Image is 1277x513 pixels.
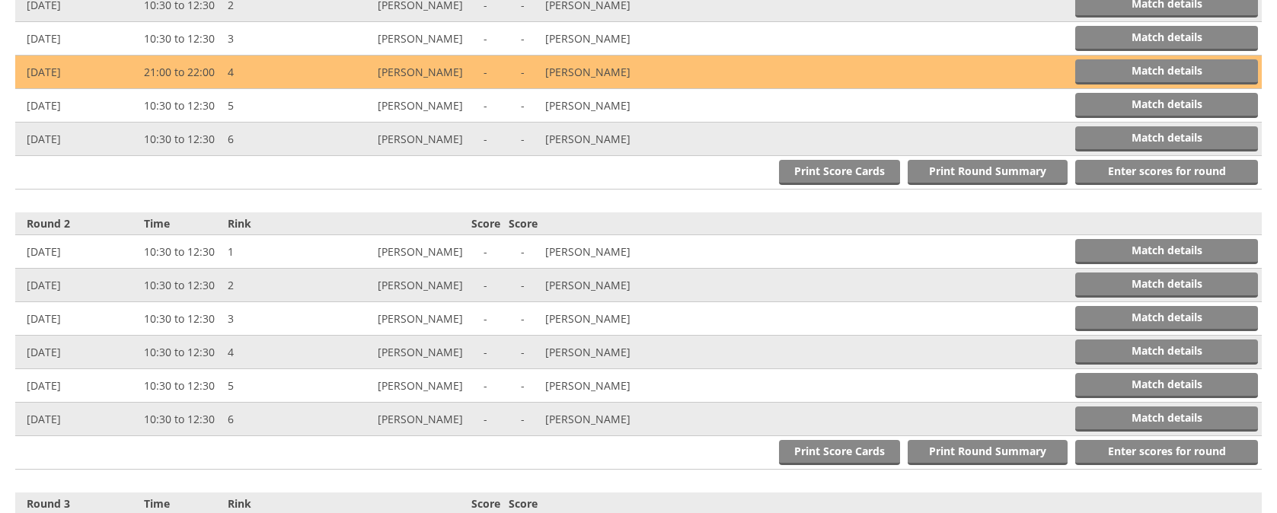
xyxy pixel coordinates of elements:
td: - [504,123,541,156]
td: - [467,22,504,56]
td: - [504,369,541,403]
a: Match details [1075,126,1258,151]
td: - [504,89,541,123]
td: [DATE] [15,235,140,269]
td: - [467,269,504,302]
td: [DATE] [15,336,140,369]
td: - [504,22,541,56]
th: Round 2 [15,212,140,235]
td: 3 [224,302,318,336]
a: Match details [1075,239,1258,264]
td: [PERSON_NAME] [318,89,467,123]
th: Score [467,212,504,235]
td: [PERSON_NAME] [318,22,467,56]
td: 6 [224,123,318,156]
td: [PERSON_NAME] [541,269,691,302]
a: Enter scores for round [1075,440,1258,465]
td: - [467,56,504,89]
td: [PERSON_NAME] [318,269,467,302]
td: - [467,235,504,269]
td: - [467,403,504,436]
td: 10:30 to 12:30 [140,269,224,302]
td: [PERSON_NAME] [541,89,691,123]
td: 10:30 to 12:30 [140,22,224,56]
a: Match details [1075,26,1258,51]
td: [PERSON_NAME] [318,235,467,269]
td: 5 [224,89,318,123]
td: [PERSON_NAME] [318,56,467,89]
td: [PERSON_NAME] [318,369,467,403]
a: Match details [1075,373,1258,398]
td: - [504,403,541,436]
td: 3 [224,22,318,56]
td: 10:30 to 12:30 [140,235,224,269]
td: 10:30 to 12:30 [140,302,224,336]
td: 21:00 to 22:00 [140,56,224,89]
td: 4 [224,336,318,369]
td: - [504,336,541,369]
td: - [467,336,504,369]
a: Print Round Summary [908,440,1068,465]
td: [PERSON_NAME] [541,123,691,156]
a: Match details [1075,93,1258,118]
td: [PERSON_NAME] [318,123,467,156]
td: 5 [224,369,318,403]
a: Print Score Cards [779,160,900,185]
td: [DATE] [15,269,140,302]
td: [DATE] [15,123,140,156]
td: [DATE] [15,369,140,403]
td: [DATE] [15,56,140,89]
td: - [504,56,541,89]
td: [PERSON_NAME] [318,336,467,369]
a: Print Score Cards [779,440,900,465]
td: [DATE] [15,89,140,123]
td: [PERSON_NAME] [541,22,691,56]
a: Print Round Summary [908,160,1068,185]
a: Enter scores for round [1075,160,1258,185]
td: 10:30 to 12:30 [140,336,224,369]
td: 6 [224,403,318,436]
a: Match details [1075,339,1258,365]
td: - [504,235,541,269]
td: 2 [224,269,318,302]
td: 4 [224,56,318,89]
td: [PERSON_NAME] [541,403,691,436]
td: 10:30 to 12:30 [140,89,224,123]
a: Match details [1075,306,1258,331]
td: [PERSON_NAME] [541,235,691,269]
a: Match details [1075,59,1258,84]
td: [DATE] [15,302,140,336]
td: 10:30 to 12:30 [140,403,224,436]
td: - [504,302,541,336]
td: [PERSON_NAME] [541,369,691,403]
td: [PERSON_NAME] [318,302,467,336]
td: [PERSON_NAME] [318,403,467,436]
td: - [467,302,504,336]
td: [PERSON_NAME] [541,56,691,89]
td: [DATE] [15,403,140,436]
td: - [467,369,504,403]
td: [DATE] [15,22,140,56]
td: - [467,89,504,123]
th: Score [504,212,541,235]
td: 10:30 to 12:30 [140,369,224,403]
th: Time [140,212,224,235]
a: Match details [1075,272,1258,298]
td: [PERSON_NAME] [541,302,691,336]
td: 10:30 to 12:30 [140,123,224,156]
td: [PERSON_NAME] [541,336,691,369]
td: - [504,269,541,302]
td: 1 [224,235,318,269]
a: Match details [1075,406,1258,432]
td: - [467,123,504,156]
th: Rink [224,212,318,235]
